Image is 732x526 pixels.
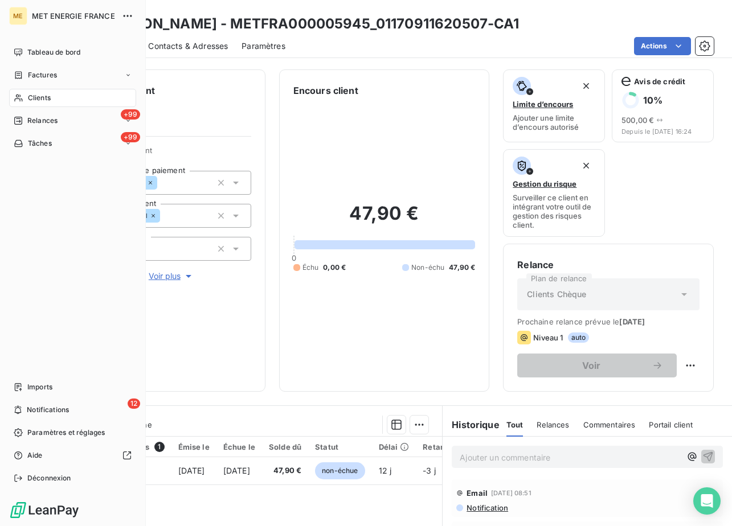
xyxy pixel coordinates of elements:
[160,211,169,221] input: Ajouter une valeur
[27,405,69,415] span: Notifications
[517,317,700,326] span: Prochaine relance prévue le
[293,84,358,97] h6: Encours client
[27,428,105,438] span: Paramètres et réglages
[178,442,210,451] div: Émise le
[467,488,488,498] span: Email
[533,333,563,342] span: Niveau 1
[28,138,52,149] span: Tâches
[323,262,346,273] span: 0,00 €
[9,446,136,465] a: Aide
[634,37,691,55] button: Actions
[148,40,228,52] span: Contacts & Adresses
[269,465,301,476] span: 47,90 €
[27,450,43,461] span: Aide
[9,7,27,25] div: ME
[315,462,365,479] span: non-échue
[619,317,645,326] span: [DATE]
[223,442,255,451] div: Échue le
[531,361,652,370] span: Voir
[121,132,140,142] span: +99
[634,77,685,86] span: Avis de crédit
[27,382,52,392] span: Imports
[693,487,721,515] div: Open Intercom Messenger
[503,149,605,237] button: Gestion du risqueSurveiller ce client en intégrant votre outil de gestion des risques client.
[449,262,475,273] span: 47,90 €
[27,473,71,483] span: Déconnexion
[121,109,140,120] span: +99
[27,47,80,57] span: Tableau de bord
[92,270,251,282] button: Voir plus
[517,258,700,272] h6: Relance
[28,70,57,80] span: Factures
[269,442,301,451] div: Solde dû
[537,420,569,429] span: Relances
[465,503,508,512] span: Notification
[583,420,636,429] span: Commentaires
[293,202,476,236] h2: 47,90 €
[379,442,410,451] div: Délai
[621,128,704,135] span: Depuis le [DATE] 16:24
[302,262,319,273] span: Échu
[411,262,444,273] span: Non-échu
[100,14,520,34] h3: [PERSON_NAME] - METFRA000005945_01170911620507-CA1
[443,418,500,432] h6: Historique
[513,100,573,109] span: Limite d’encours
[423,466,436,475] span: -3 j
[69,84,251,97] h6: Informations client
[149,270,194,282] span: Voir plus
[223,466,250,475] span: [DATE]
[178,466,205,475] span: [DATE]
[506,420,524,429] span: Tout
[242,40,285,52] span: Paramètres
[154,442,165,452] span: 1
[92,146,251,162] span: Propriétés Client
[32,11,115,20] span: MET ENERGIE FRANCE
[315,442,365,451] div: Statut
[513,113,595,131] span: Ajouter une limite d’encours autorisé
[292,253,296,262] span: 0
[9,501,80,519] img: Logo LeanPay
[568,332,590,343] span: auto
[27,116,58,126] span: Relances
[513,179,576,188] span: Gestion du risque
[491,490,531,496] span: [DATE] 08:51
[28,93,51,103] span: Clients
[527,289,586,300] span: Clients Chèque
[517,354,677,377] button: Voir
[423,442,459,451] div: Retard
[643,94,663,106] h6: 10 %
[649,420,693,429] span: Portail client
[379,466,392,475] span: 12 j
[621,116,654,125] span: 500,00 €
[513,193,595,229] span: Surveiller ce client en intégrant votre outil de gestion des risques client.
[157,178,166,188] input: Ajouter une valeur
[128,398,140,409] span: 12
[503,69,605,142] button: Limite d’encoursAjouter une limite d’encours autorisé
